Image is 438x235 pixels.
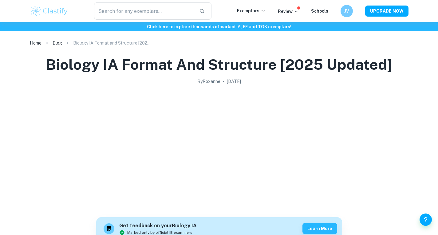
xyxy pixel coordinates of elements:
h2: [DATE] [227,78,241,85]
h2: By Roxanne [197,78,220,85]
h6: Click here to explore thousands of marked IA, EE and TOK exemplars ! [1,23,437,30]
a: Schools [311,9,328,14]
p: Review [278,8,299,15]
button: Learn more [302,223,337,234]
img: Clastify logo [30,5,69,17]
a: Blog [53,39,62,47]
button: JV [341,5,353,17]
h6: Get feedback on your Biology IA [119,222,197,230]
h1: Biology IA Format and Structure [2025 updated] [46,55,392,74]
p: Biology IA Format and Structure [2025 updated] [73,40,153,46]
h6: JV [343,8,350,14]
img: Biology IA Format and Structure [2025 updated] cover image [96,87,342,210]
p: • [223,78,224,85]
p: Exemplars [237,7,266,14]
input: Search for any exemplars... [94,2,195,20]
a: Home [30,39,41,47]
button: UPGRADE NOW [365,6,408,17]
button: Help and Feedback [420,213,432,226]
